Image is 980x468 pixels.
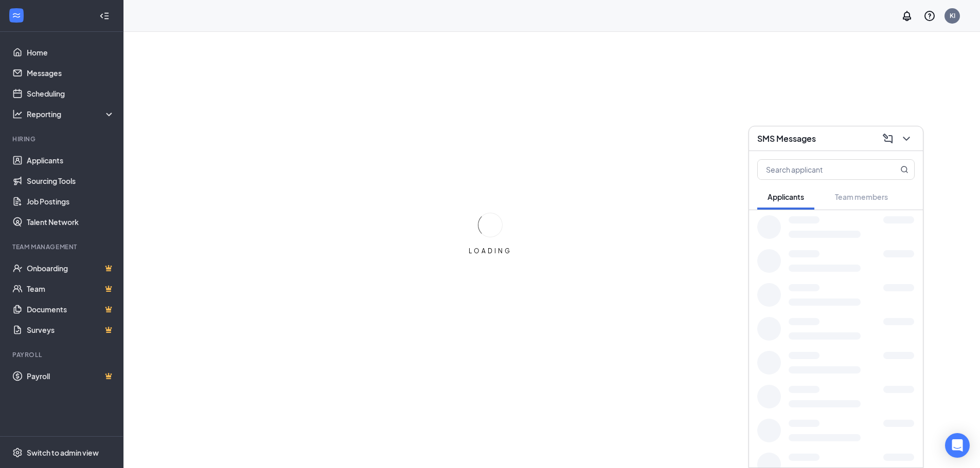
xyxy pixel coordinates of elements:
[758,160,880,179] input: Search applicant
[27,42,115,63] a: Home
[901,10,913,22] svg: Notifications
[12,135,113,143] div: Hiring
[27,366,115,386] a: PayrollCrown
[768,192,804,201] span: Applicants
[27,212,115,232] a: Talent Network
[12,242,113,251] div: Team Management
[898,130,915,147] button: ChevronDown
[835,192,888,201] span: Team members
[11,10,22,21] svg: WorkstreamLogo
[12,447,23,458] svg: Settings
[27,258,115,278] a: OnboardingCrown
[950,11,955,20] div: KI
[900,133,913,145] svg: ChevronDown
[27,447,99,458] div: Switch to admin view
[27,63,115,83] a: Messages
[757,133,816,144] h3: SMS Messages
[27,299,115,320] a: DocumentsCrown
[945,433,970,458] div: Open Intercom Messenger
[923,10,936,22] svg: QuestionInfo
[882,133,894,145] svg: ComposeMessage
[27,191,115,212] a: Job Postings
[27,320,115,340] a: SurveysCrown
[12,350,113,359] div: Payroll
[880,130,896,147] button: ComposeMessage
[27,171,115,191] a: Sourcing Tools
[27,83,115,104] a: Scheduling
[465,247,516,255] div: LOADING
[900,165,908,174] svg: MagnifyingGlass
[27,278,115,299] a: TeamCrown
[99,11,110,21] svg: Collapse
[12,109,23,119] svg: Analysis
[27,109,115,119] div: Reporting
[27,150,115,171] a: Applicants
